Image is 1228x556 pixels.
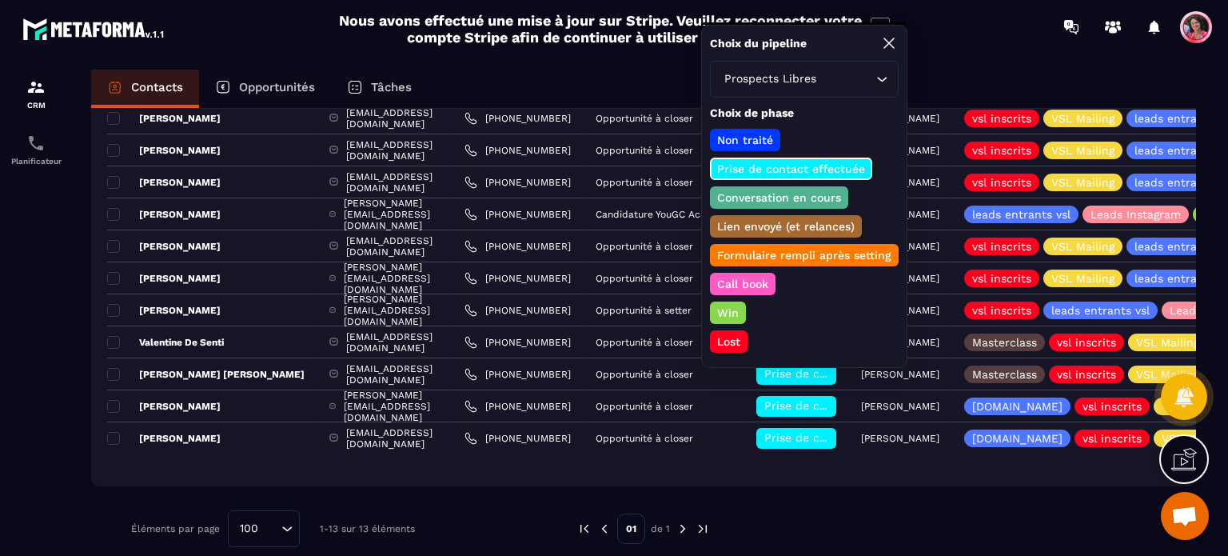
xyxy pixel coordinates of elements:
p: Opportunités [239,80,315,94]
p: Opportunité à closer [596,113,693,124]
p: [PERSON_NAME] [107,432,221,445]
p: Opportunité à closer [596,145,693,156]
p: vsl inscrits [1082,433,1142,444]
p: Opportunité à closer [596,369,693,380]
p: Tâches [371,80,412,94]
input: Search for option [819,70,872,88]
p: vsl inscrits [972,113,1031,124]
p: Non traité [715,132,775,148]
p: VSL Mailing [1051,177,1114,188]
p: Contacts [131,80,183,94]
span: 100 [234,520,264,538]
p: 1-13 sur 13 éléments [320,523,415,534]
p: Candidature YouGC Academy [596,209,732,220]
a: [PHONE_NUMBER] [464,432,571,445]
p: Valentine De Senti [107,336,224,349]
a: Opportunités [199,70,331,108]
a: [PHONE_NUMBER] [464,240,571,253]
p: [PERSON_NAME] [861,401,939,412]
span: Prise de contact effectuée [764,399,912,412]
p: Opportunité à closer [596,177,693,188]
span: Prise de contact effectuée [764,367,912,380]
p: Opportunité à closer [596,401,693,412]
h2: Nous avons effectué une mise à jour sur Stripe. Veuillez reconnecter votre compte Stripe afin de ... [338,12,863,46]
p: Choix de phase [710,106,899,121]
p: vsl inscrits [1057,337,1116,348]
p: [PERSON_NAME] [107,176,221,189]
p: Call book [715,276,771,292]
p: [PERSON_NAME] [107,240,221,253]
a: formationformationCRM [4,66,68,122]
p: vsl inscrits [1057,369,1116,380]
img: logo [22,14,166,43]
p: [PERSON_NAME] [107,304,221,317]
a: [PHONE_NUMBER] [464,336,571,349]
p: Opportunité à closer [596,241,693,252]
p: VSL Mailing [1051,113,1114,124]
p: [PERSON_NAME] [PERSON_NAME] [107,368,305,381]
p: leads entrants vsl [1051,305,1150,316]
p: vsl inscrits [972,177,1031,188]
p: Choix du pipeline [710,36,807,51]
p: Opportunité à setter [596,305,692,316]
img: next [676,522,690,536]
img: next [696,522,710,536]
div: Ouvrir le chat [1161,492,1209,540]
p: Planificateur [4,157,68,166]
img: scheduler [26,134,46,153]
p: Opportunité à closer [596,337,693,348]
span: Prospects Libres [720,70,819,88]
a: [PHONE_NUMBER] [464,272,571,285]
p: vsl inscrits [972,145,1031,156]
p: Masterclass [972,337,1037,348]
p: vsl inscrits [972,305,1031,316]
a: [PHONE_NUMBER] [464,304,571,317]
p: [PERSON_NAME] [107,144,221,157]
p: de 1 [651,522,670,535]
p: Formulaire rempli après setting [715,247,894,263]
p: Opportunité à closer [596,433,693,444]
img: prev [577,522,592,536]
p: Leads Instagram [1090,209,1181,220]
a: [PHONE_NUMBER] [464,400,571,413]
p: [PERSON_NAME] [107,208,221,221]
p: [PERSON_NAME] [107,400,221,413]
img: prev [597,522,612,536]
input: Search for option [264,520,277,538]
p: Masterclass [972,369,1037,380]
p: Opportunité à closer [596,273,693,284]
div: Search for option [228,510,300,547]
a: Tâches [331,70,428,108]
p: VSL Mailing [1051,273,1114,284]
a: [PHONE_NUMBER] [464,112,571,125]
p: [DOMAIN_NAME] [972,433,1063,444]
p: [PERSON_NAME] [107,112,221,125]
p: Éléments par page [131,523,220,534]
a: [PHONE_NUMBER] [464,368,571,381]
p: [PERSON_NAME] [107,272,221,285]
p: [DOMAIN_NAME] [972,401,1063,412]
p: VSL Mailing [1051,241,1114,252]
p: Lien envoyé (et relances) [715,218,857,234]
a: [PHONE_NUMBER] [464,144,571,157]
p: VSL Mailing [1162,433,1225,444]
a: Contacts [91,70,199,108]
p: Lost [715,334,743,350]
p: Win [715,305,741,321]
p: Conversation en cours [715,190,843,206]
p: 01 [617,514,645,544]
a: [PHONE_NUMBER] [464,176,571,189]
p: [PERSON_NAME] [861,369,939,380]
img: formation [26,78,46,97]
p: [PERSON_NAME] [861,433,939,444]
div: Search for option [710,61,899,98]
a: schedulerschedulerPlanificateur [4,122,68,178]
p: vsl inscrits [1082,401,1142,412]
p: CRM [4,101,68,110]
p: VSL Mailing [1136,337,1199,348]
p: VSL Mailing [1051,145,1114,156]
a: [PHONE_NUMBER] [464,208,571,221]
p: vsl inscrits [972,273,1031,284]
p: Prise de contact effectuée [715,161,867,177]
p: VSL Mailing [1136,369,1199,380]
